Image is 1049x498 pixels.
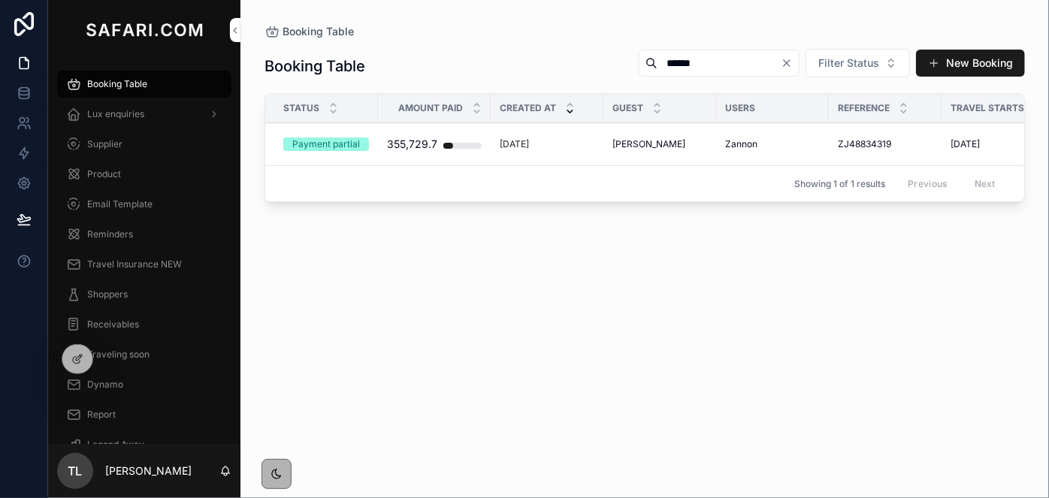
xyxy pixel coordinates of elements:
[87,439,144,451] span: Legend Away
[57,161,231,188] a: Product
[265,56,365,77] h1: Booking Table
[87,379,123,391] span: Dynamo
[87,168,121,180] span: Product
[57,101,231,128] a: Lux enquiries
[612,102,643,114] span: Guest
[57,191,231,218] a: Email Template
[951,102,1024,114] span: Travel Starts
[57,71,231,98] a: Booking Table
[951,138,980,150] span: [DATE]
[838,138,891,150] span: ZJ48834319
[612,138,707,150] a: [PERSON_NAME]
[283,102,319,114] span: Status
[68,462,83,480] span: TL
[87,318,139,330] span: Receivables
[87,409,116,421] span: Report
[283,137,369,151] a: Payment partial
[916,50,1025,77] button: New Booking
[838,138,933,150] a: ZJ48834319
[292,137,360,151] div: Payment partial
[500,138,529,150] p: [DATE]
[87,138,122,150] span: Supplier
[57,371,231,398] a: Dynamo
[87,258,182,270] span: Travel Insurance NEW
[500,102,556,114] span: Created at
[398,102,463,114] span: Amount Paid
[87,78,147,90] span: Booking Table
[500,138,594,150] a: [DATE]
[838,102,890,114] span: Reference
[83,18,206,42] img: App logo
[612,138,685,150] span: [PERSON_NAME]
[387,129,482,159] a: 355,729.7
[87,228,133,240] span: Reminders
[87,288,128,300] span: Shoppers
[87,108,144,120] span: Lux enquiries
[725,138,820,150] a: Zannon
[725,102,755,114] span: Users
[87,198,153,210] span: Email Template
[57,311,231,338] a: Receivables
[265,24,354,39] a: Booking Table
[794,178,885,190] span: Showing 1 of 1 results
[781,57,799,69] button: Clear
[387,129,437,159] div: 355,729.7
[283,24,354,39] span: Booking Table
[105,463,192,478] p: [PERSON_NAME]
[725,138,757,150] span: Zannon
[57,221,231,248] a: Reminders
[806,49,910,77] button: Select Button
[57,131,231,158] a: Supplier
[87,349,150,361] span: Traveling soon
[57,251,231,278] a: Travel Insurance NEW
[48,60,240,444] div: scrollable content
[57,341,231,368] a: Traveling soon
[57,281,231,308] a: Shoppers
[951,138,1045,150] a: [DATE]
[57,401,231,428] a: Report
[818,56,879,71] span: Filter Status
[57,431,231,458] a: Legend Away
